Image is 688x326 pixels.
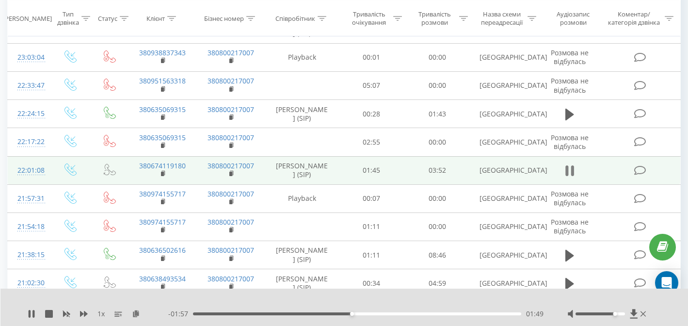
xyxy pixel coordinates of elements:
[526,309,544,319] span: 01:49
[168,309,193,319] span: - 01:57
[404,100,470,128] td: 01:43
[413,10,457,27] div: Тривалість розмови
[338,43,404,71] td: 00:01
[613,312,617,316] div: Accessibility label
[17,189,40,208] div: 21:57:31
[17,245,40,264] div: 21:38:15
[265,269,339,297] td: [PERSON_NAME] (SIP)
[139,133,186,142] a: 380635069315
[470,212,538,241] td: [GEOGRAPHIC_DATA]
[338,241,404,269] td: 01:11
[139,189,186,198] a: 380974155717
[338,128,404,156] td: 02:55
[606,10,662,27] div: Коментар/категорія дзвінка
[470,241,538,269] td: [GEOGRAPHIC_DATA]
[17,76,40,95] div: 22:33:47
[17,161,40,180] div: 22:01:08
[404,156,470,184] td: 03:52
[208,105,254,114] a: 380800217007
[17,217,40,236] div: 21:54:18
[338,100,404,128] td: 00:28
[551,189,589,207] span: Розмова не відбулась
[551,217,589,235] span: Розмова не відбулась
[551,76,589,94] span: Розмова не відбулась
[17,48,40,67] div: 23:03:04
[470,128,538,156] td: [GEOGRAPHIC_DATA]
[470,71,538,99] td: [GEOGRAPHIC_DATA]
[265,100,339,128] td: [PERSON_NAME] (SIP)
[208,189,254,198] a: 380800217007
[404,269,470,297] td: 04:59
[17,104,40,123] div: 22:24:15
[470,269,538,297] td: [GEOGRAPHIC_DATA]
[208,274,254,283] a: 380800217007
[470,184,538,212] td: [GEOGRAPHIC_DATA]
[208,245,254,255] a: 380800217007
[655,271,678,294] div: Open Intercom Messenger
[139,105,186,114] a: 380635069315
[551,133,589,151] span: Розмова не відбулась
[208,217,254,227] a: 380800217007
[139,217,186,227] a: 380974155717
[208,133,254,142] a: 380800217007
[98,14,117,22] div: Статус
[470,100,538,128] td: [GEOGRAPHIC_DATA]
[17,132,40,151] div: 22:17:22
[265,43,339,71] td: Playback
[347,10,391,27] div: Тривалість очікування
[350,312,354,316] div: Accessibility label
[139,48,186,57] a: 380938837343
[404,212,470,241] td: 00:00
[404,184,470,212] td: 00:00
[204,14,244,22] div: Бізнес номер
[479,10,525,27] div: Назва схеми переадресації
[265,184,339,212] td: Playback
[146,14,165,22] div: Клієнт
[3,14,52,22] div: [PERSON_NAME]
[265,156,339,184] td: [PERSON_NAME] (SIP)
[404,128,470,156] td: 00:00
[265,241,339,269] td: [PERSON_NAME] (SIP)
[139,245,186,255] a: 380636502616
[139,76,186,85] a: 380951563318
[404,71,470,99] td: 00:00
[404,241,470,269] td: 08:46
[139,274,186,283] a: 380638493534
[338,71,404,99] td: 05:07
[338,184,404,212] td: 00:07
[17,274,40,293] div: 21:02:30
[338,156,404,184] td: 01:45
[275,14,315,22] div: Співробітник
[139,161,186,170] a: 380674119180
[547,10,599,27] div: Аудіозапис розмови
[404,43,470,71] td: 00:00
[338,269,404,297] td: 00:34
[208,161,254,170] a: 380800217007
[57,10,79,27] div: Тип дзвінка
[551,48,589,66] span: Розмова не відбулась
[208,48,254,57] a: 380800217007
[338,212,404,241] td: 01:11
[470,43,538,71] td: [GEOGRAPHIC_DATA]
[470,156,538,184] td: [GEOGRAPHIC_DATA]
[97,309,105,319] span: 1 x
[208,76,254,85] a: 380800217007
